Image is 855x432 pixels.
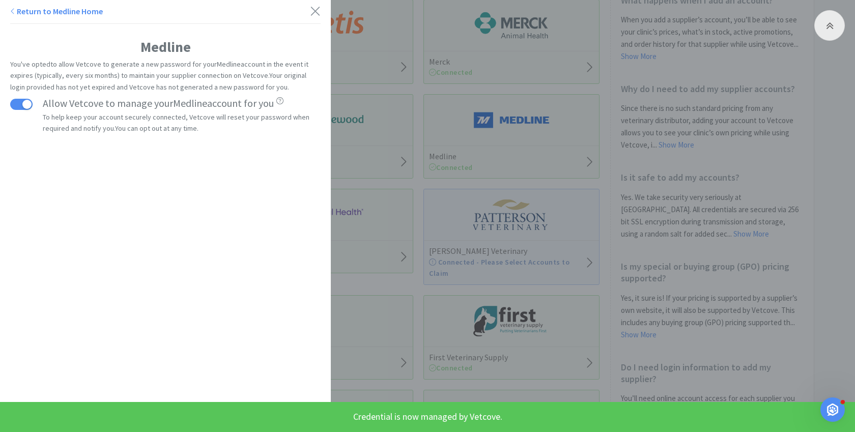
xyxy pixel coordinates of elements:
[43,95,274,111] h3: Allow Vetcove to manage your Medline account for you
[43,111,312,134] p: To help keep your account securely connected, Vetcove will reset your password when required and ...
[10,36,321,59] h1: Medline
[10,59,321,93] p: You've opted to allow Vetcove to generate a new password for your Medline account in the event it...
[820,397,845,422] iframe: Intercom live chat
[10,6,103,16] a: Return to Medline Home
